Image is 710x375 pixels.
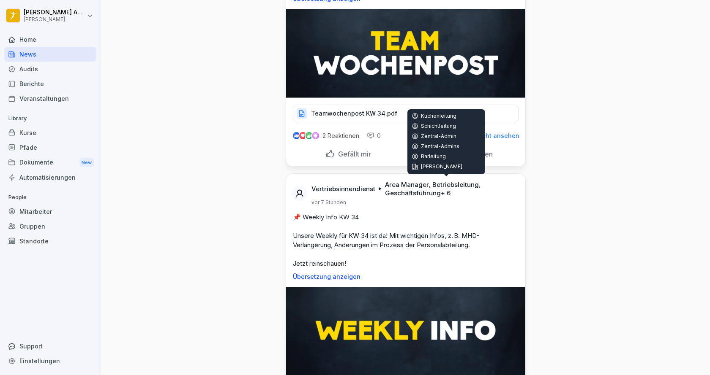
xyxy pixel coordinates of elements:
a: DokumenteNew [4,155,96,170]
p: Library [4,112,96,125]
p: 📌 Weekly Info KW 34 Unsere Weekly für KW 34 ist da! Mit wichtigen Infos, z. B. MHD-Verlängerung, ... [293,213,519,268]
a: Pfade [4,140,96,155]
img: inspiring [312,132,319,140]
p: Küchenleitung [412,113,481,119]
p: Teamwochenpost KW 34.pdf [311,109,397,118]
a: Audits [4,62,96,76]
img: celebrate [306,132,313,139]
p: Vertriebsinnendienst [311,185,375,193]
p: Gefällt mir [335,150,371,158]
img: igszkkglenz8iadehyhmhrv0.png [286,9,525,98]
p: Schichtleitung [412,123,481,129]
p: Zentral-Admin [412,133,481,140]
a: Berichte [4,76,96,91]
a: Gruppen [4,219,96,234]
p: vor 7 Stunden [311,199,346,206]
p: Übersetzung anzeigen [293,273,519,280]
div: Support [4,339,96,353]
div: 0 [367,132,381,140]
a: Einstellungen [4,353,96,368]
a: Standorte [4,234,96,248]
p: [PERSON_NAME] [24,16,85,22]
img: love [300,132,306,139]
p: Bericht ansehen [471,132,519,139]
a: Veranstaltungen [4,91,96,106]
a: Home [4,32,96,47]
p: [PERSON_NAME] Akova [24,9,85,16]
p: People [4,191,96,204]
img: like [293,132,300,139]
a: Kurse [4,125,96,140]
p: 2 Reaktionen [322,132,359,139]
a: Mitarbeiter [4,204,96,219]
div: New [79,158,94,167]
p: Area Manager, Betriebsleitung, Geschäftsführung + 6 [385,181,515,197]
p: Barleitung [412,153,481,160]
p: [PERSON_NAME] [412,163,481,170]
a: News [4,47,96,62]
a: Automatisierungen [4,170,96,185]
p: Zentral-Admins [412,143,481,150]
div: Dokumente [4,155,96,170]
a: Teamwochenpost KW 34.pdf [293,112,519,120]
